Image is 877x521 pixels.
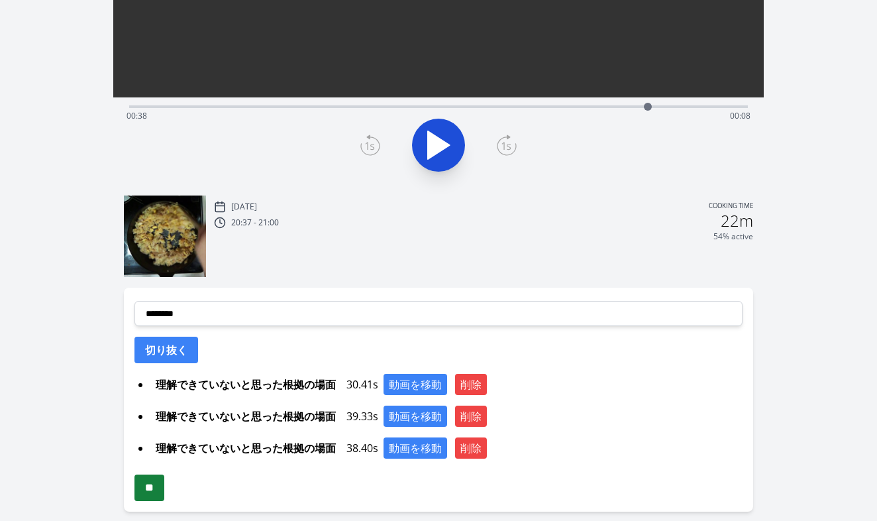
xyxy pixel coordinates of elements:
span: 理解できていないと思った根拠の場面 [150,374,341,395]
button: 削除 [455,437,487,459]
span: 00:08 [730,110,750,121]
h2: 22m [721,213,753,229]
button: 動画を移動 [384,374,447,395]
button: 切り抜く [134,337,198,363]
p: 20:37 - 21:00 [231,217,279,228]
span: 理解できていないと思った根拠の場面 [150,437,341,459]
span: 理解できていないと思った根拠の場面 [150,406,341,427]
button: 動画を移動 [384,406,447,427]
div: 30.41s [150,374,743,395]
p: 54% active [713,231,753,242]
button: 削除 [455,406,487,427]
span: 00:38 [127,110,147,121]
div: 39.33s [150,406,743,427]
p: Cooking time [709,201,753,213]
div: 38.40s [150,437,743,459]
img: 250909113811_thumb.jpeg [124,196,206,278]
button: 削除 [455,374,487,395]
p: [DATE] [231,202,257,212]
button: 動画を移動 [384,437,447,459]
